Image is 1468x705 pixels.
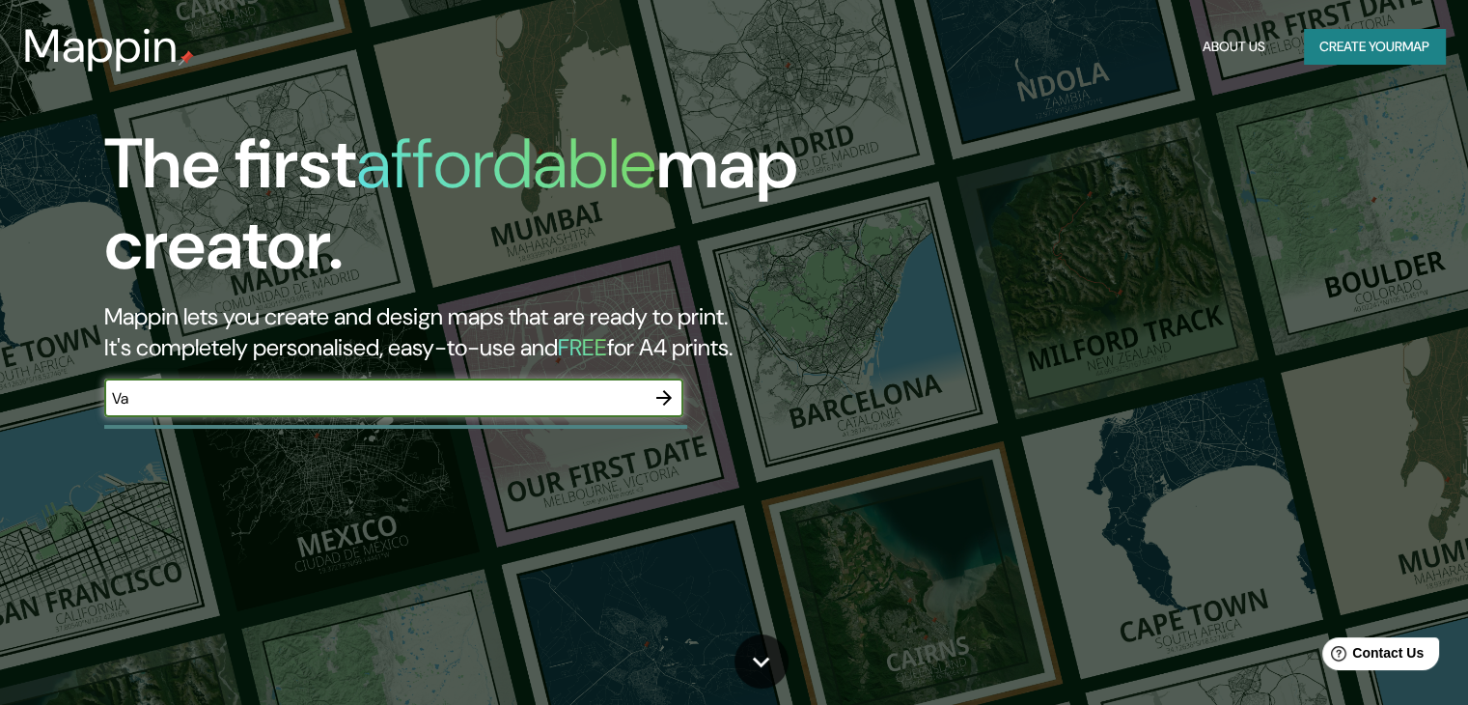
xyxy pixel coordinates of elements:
[104,124,839,301] h1: The first map creator.
[1304,29,1445,65] button: Create yourmap
[23,19,179,73] h3: Mappin
[1296,630,1447,684] iframe: Help widget launcher
[179,50,194,66] img: mappin-pin
[1195,29,1273,65] button: About Us
[104,387,645,409] input: Choose your favourite place
[558,332,607,362] h5: FREE
[356,119,656,209] h1: affordable
[104,301,839,363] h2: Mappin lets you create and design maps that are ready to print. It's completely personalised, eas...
